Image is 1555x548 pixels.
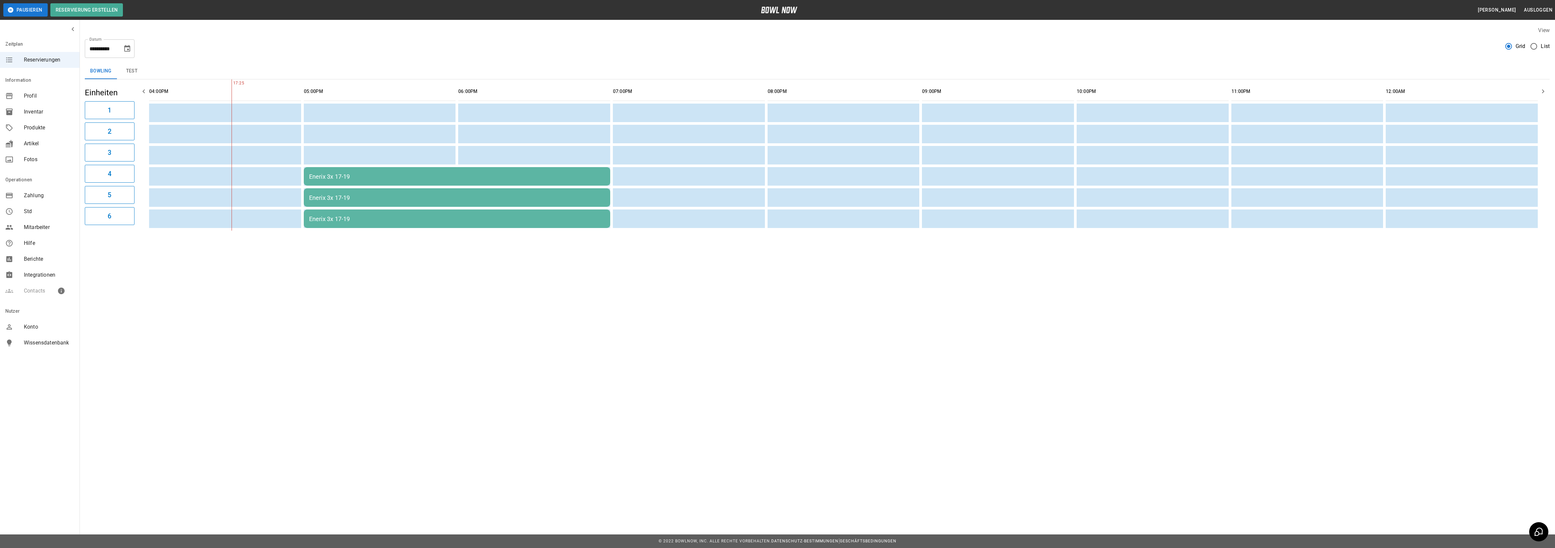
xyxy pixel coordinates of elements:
[85,144,134,161] button: 3
[50,3,123,17] button: Reservierung erstellen
[24,339,74,347] span: Wissensdatenbank
[1521,4,1555,16] button: Ausloggen
[85,101,134,119] button: 1
[24,56,74,64] span: Reservierungen
[146,79,1540,231] table: sticky table
[232,80,233,87] span: 17:25
[309,215,605,222] div: Enerix 3x 17-19
[24,223,74,231] span: Mitarbeiter
[149,82,301,101] th: 04:00PM
[85,165,134,183] button: 4
[24,156,74,163] span: Fotos
[840,539,896,543] a: Geschäftsbedingungen
[108,190,111,200] h6: 5
[24,323,74,331] span: Konto
[1538,27,1550,33] label: View
[771,539,838,543] a: Datenschutz-Bestimmungen
[1386,82,1538,101] th: 12:00AM
[1231,82,1383,101] th: 11:00PM
[121,42,134,55] button: Choose date, selected date is 19. Dez. 2025
[85,207,134,225] button: 6
[1541,42,1550,50] span: List
[85,87,134,98] h5: Einheiten
[117,63,147,79] button: test
[24,124,74,132] span: Produkte
[613,82,765,101] th: 07:00PM
[3,3,48,17] button: Pausieren
[24,140,74,148] span: Artikel
[108,211,111,221] h6: 6
[458,82,610,101] th: 06:00PM
[24,108,74,116] span: Inventar
[1077,82,1229,101] th: 10:00PM
[85,122,134,140] button: 2
[24,92,74,100] span: Profil
[309,173,605,180] div: Enerix 3x 17-19
[24,192,74,200] span: Zahlung
[659,539,771,543] span: © 2022 BowlNow, Inc. Alle Rechte vorbehalten.
[24,207,74,215] span: Std
[108,126,111,137] h6: 2
[1475,4,1519,16] button: [PERSON_NAME]
[24,239,74,247] span: Hilfe
[304,82,456,101] th: 05:00PM
[108,105,111,115] h6: 1
[768,82,920,101] th: 08:00PM
[24,271,74,279] span: Integrationen
[24,255,74,263] span: Berichte
[85,63,1550,79] div: inventory tabs
[85,186,134,204] button: 5
[309,194,605,201] div: Enerix 3x 17-19
[108,147,111,158] h6: 3
[922,82,1074,101] th: 09:00PM
[108,168,111,179] h6: 4
[85,63,117,79] button: Bowling
[1516,42,1526,50] span: Grid
[761,7,797,13] img: logo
